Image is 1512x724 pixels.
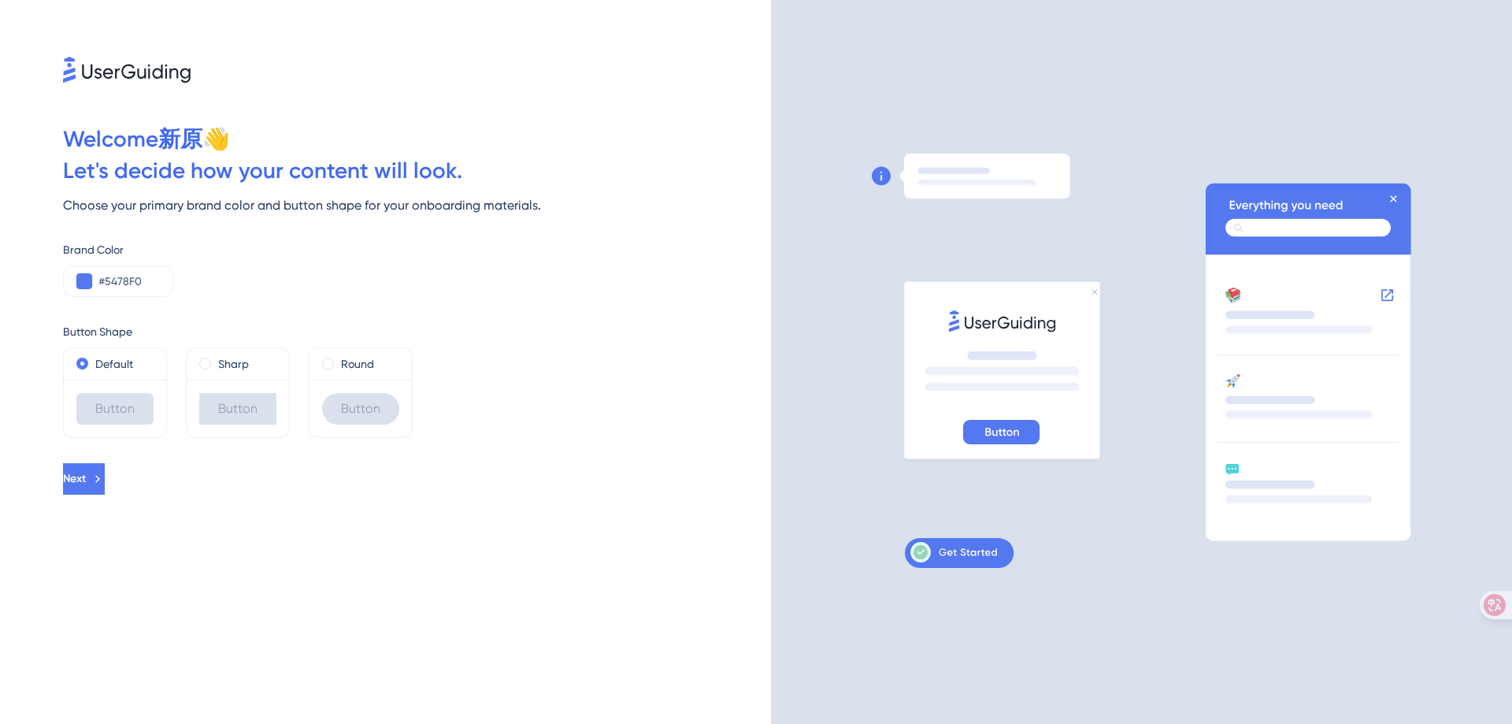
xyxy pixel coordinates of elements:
[1446,662,1493,709] iframe: UserGuiding AI Assistant Launcher
[76,393,154,425] div: Button
[218,355,249,373] label: Sharp
[199,393,276,425] div: Button
[63,124,771,155] div: Welcome 新原 👋
[63,196,771,215] div: Choose your primary brand color and button shape for your onboarding materials.
[63,322,771,341] div: Button Shape
[322,393,399,425] div: Button
[341,355,374,373] label: Round
[63,470,86,488] span: Next
[63,240,771,259] div: Brand Color
[63,155,771,187] div: Let ' s decide how your content will look.
[63,463,105,495] button: Next
[95,355,133,373] label: Default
